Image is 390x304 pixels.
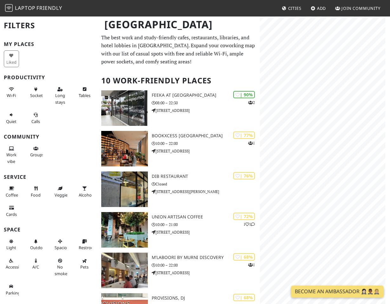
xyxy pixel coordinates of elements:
button: Long stays [53,84,68,107]
span: Accessible [6,264,25,270]
div: | 90% [233,91,255,98]
span: Join Community [341,5,380,11]
a: M'Laboori by Murni Discovery | 68% 1 M'Laboori by Murni Discovery 10:00 – 22:00 [STREET_ADDRESS] [97,253,260,288]
button: Accessible [4,255,19,272]
p: [STREET_ADDRESS][PERSON_NAME] [152,189,260,195]
a: Add [308,3,329,14]
h3: Service [4,174,94,180]
p: 08:00 – 22:30 [152,100,260,106]
span: Friendly [36,4,62,11]
h3: Community [4,134,94,140]
span: Parking [6,290,20,296]
h1: [GEOGRAPHIC_DATA] [99,16,259,33]
button: Restroom [77,236,92,253]
a: BookXcess Tropicana Gardens Mall | 77% 1 BookXcess [GEOGRAPHIC_DATA] 10:00 – 22:00 [STREET_ADDRESS] [97,131,260,166]
h3: Space [4,227,94,233]
p: [STREET_ADDRESS] [152,229,260,235]
div: | 76% [233,172,255,179]
div: | 72% [233,213,255,220]
span: Long stays [55,93,65,105]
button: Wi-Fi [4,84,19,101]
button: Food [28,183,43,200]
span: Food [31,192,41,198]
span: Work-friendly tables [79,93,90,98]
button: A/C [28,255,43,272]
span: Group tables [30,152,44,158]
span: Cities [288,5,301,11]
p: [STREET_ADDRESS] [152,148,260,154]
a: Join Community [333,3,383,14]
img: BookXcess Tropicana Gardens Mall [101,131,148,166]
span: Air conditioned [32,264,39,270]
button: No smoke [53,255,68,279]
p: [STREET_ADDRESS] [152,270,260,276]
div: | 68% [233,253,255,261]
img: FEEKA at Happy Mansion [101,90,148,126]
button: Pets [77,255,92,272]
span: Add [317,5,326,11]
h3: M'Laboori by Murni Discovery [152,255,260,260]
h3: My Places [4,41,94,47]
button: Sockets [28,84,43,101]
button: Outdoor [28,236,43,253]
button: Groups [28,143,43,160]
h2: Filters [4,16,94,35]
span: Restroom [79,245,97,250]
p: 2 [248,100,255,106]
h3: FEEKA at [GEOGRAPHIC_DATA] [152,93,260,98]
span: Quiet [6,119,17,124]
p: 10:00 – 22:00 [152,262,260,268]
span: Credit cards [6,211,17,217]
div: | 68% [233,294,255,301]
p: 1 1 [243,221,255,227]
button: Veggie [53,183,68,200]
span: Spacious [55,245,71,250]
h3: Productivity [4,74,94,81]
button: Tables [77,84,92,101]
button: Cards [4,203,19,219]
span: Outdoor area [30,245,47,250]
span: Alcohol [79,192,93,198]
span: Veggie [55,192,68,198]
button: Quiet [4,110,19,126]
button: Coffee [4,183,19,200]
a: LaptopFriendly LaptopFriendly [5,3,62,14]
button: Spacious [53,236,68,253]
span: Power sockets [30,93,45,98]
p: [STREET_ADDRESS] [152,107,260,113]
p: 1 [248,140,255,146]
span: Stable Wi-Fi [7,93,16,98]
a: FEEKA at Happy Mansion | 90% 2 FEEKA at [GEOGRAPHIC_DATA] 08:00 – 22:30 [STREET_ADDRESS] [97,90,260,126]
button: Calls [28,110,43,126]
span: Video/audio calls [31,119,40,124]
img: LaptopFriendly [5,4,13,12]
p: 10:00 – 22:00 [152,140,260,146]
span: Coffee [6,192,18,198]
h3: DIB RESTAURANT [152,174,260,179]
a: Become an Ambassador 🤵🏻‍♀️🤵🏾‍♂️🤵🏼‍♀️ [291,286,384,298]
span: Pet friendly [80,264,89,270]
a: DIB RESTAURANT | 76% DIB RESTAURANT Closed [STREET_ADDRESS][PERSON_NAME] [97,171,260,207]
h2: 10 Work-Friendly Places [101,71,256,90]
p: 1 [248,262,255,268]
p: Closed [152,181,260,187]
h3: Union Artisan Coffee [152,214,260,220]
a: Cities [279,3,304,14]
p: 10:00 – 21:00 [152,222,260,228]
button: Work vibe [4,143,19,166]
a: Union Artisan Coffee | 72% 11 Union Artisan Coffee 10:00 – 21:00 [STREET_ADDRESS] [97,212,260,248]
span: Laptop [15,4,36,11]
p: The best work and study-friendly cafes, restaurants, libraries, and hotel lobbies in [GEOGRAPHIC_... [101,34,256,66]
div: | 77% [233,132,255,139]
button: Alcohol [77,183,92,200]
img: M'Laboori by Murni Discovery [101,253,148,288]
img: DIB RESTAURANT [101,171,148,207]
h3: BookXcess [GEOGRAPHIC_DATA] [152,133,260,139]
span: People working [6,152,17,164]
button: Light [4,236,19,253]
button: Parking [4,281,19,298]
img: Union Artisan Coffee [101,212,148,248]
span: Smoke free [55,264,67,276]
h3: Provisions, DJ [152,295,260,301]
span: Natural light [6,245,16,250]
